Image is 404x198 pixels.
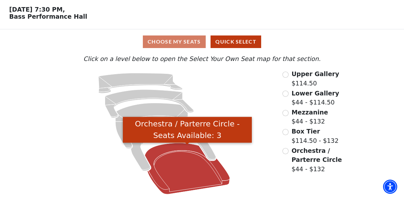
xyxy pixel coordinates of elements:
[291,128,320,135] span: Box Tier
[383,180,397,194] div: Accessibility Menu
[282,110,289,116] input: Mezzanine$44 - $132
[282,72,289,78] input: Upper Gallery$114.50
[291,89,339,107] label: $44 - $114.50
[291,127,339,145] label: $114.50 - $132
[282,129,289,135] input: Box Tier$114.50 - $132
[145,143,230,194] path: Orchestra / Parterre Circle - Seats Available: 3
[291,147,342,163] span: Orchestra / Parterre Circle
[291,108,328,126] label: $44 - $132
[98,73,182,94] path: Upper Gallery - Seats Available: 280
[291,69,339,88] label: $114.50
[211,35,261,48] button: Quick Select
[123,117,252,143] div: Orchestra / Parterre Circle - Seats Available: 3
[55,54,349,64] p: Click on a level below to open the Select Your Own Seat map for that section.
[291,90,339,97] span: Lower Gallery
[291,146,349,174] label: $44 - $132
[282,91,289,97] input: Lower Gallery$44 - $114.50
[291,70,339,77] span: Upper Gallery
[291,109,328,116] span: Mezzanine
[282,148,289,154] input: Orchestra / Parterre Circle$44 - $132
